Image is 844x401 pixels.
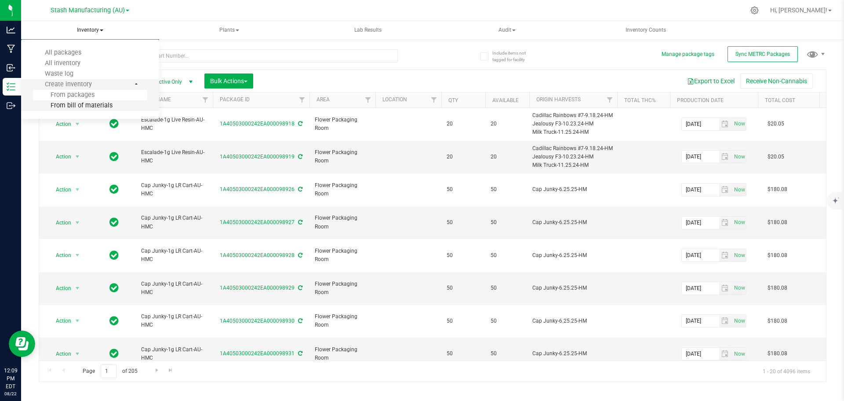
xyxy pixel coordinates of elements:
a: Origin Harvests [536,96,581,103]
button: Receive Non-Cannabis [740,74,813,88]
a: Inventory All packages All inventory Waste log Create inventory From packages From bill of materials [21,21,159,40]
div: Cap Junky-6.25.25-HM [532,349,615,358]
span: All packages [33,49,93,56]
span: Sync from Compliance System [297,318,302,324]
span: select [719,151,732,163]
inline-svg: Analytics [7,26,15,34]
span: $180.08 [763,315,792,327]
span: Action [48,184,72,196]
a: Filter [198,92,213,107]
span: Inventory Counts [614,26,678,34]
span: select [731,348,746,360]
inline-svg: Outbound [7,101,15,110]
span: Flower Packaging Room [315,313,370,329]
span: Flower Packaging Room [315,148,370,165]
a: Package ID [220,96,250,103]
span: Sync from Compliance System [297,121,302,127]
span: 50 [491,251,524,260]
inline-svg: Inventory [7,82,15,91]
span: select [719,217,732,229]
span: 50 [447,185,480,194]
span: Stash Manufacturing (AU) [51,7,125,14]
span: $180.08 [763,282,792,294]
span: select [72,282,83,294]
a: Area [316,96,330,103]
a: Go to the last page [164,364,177,376]
span: 50 [491,317,524,325]
span: Flower Packaging Room [315,346,370,362]
span: Cap Junky-1g LR Cart-AU-HMC [141,346,207,362]
span: Set Current date [732,216,747,229]
span: Sync from Compliance System [297,285,302,291]
span: Action [48,151,72,163]
span: $180.08 [763,347,792,360]
div: Manage settings [749,6,760,15]
p: 08/22 [4,390,17,397]
a: 1A40503000242EA000098927 [220,219,295,225]
span: Action [48,118,72,130]
span: 50 [447,218,480,227]
span: select [719,118,732,130]
span: 50 [447,251,480,260]
span: Action [48,282,72,294]
span: select [731,151,746,163]
a: Filter [295,92,309,107]
div: Milk Truck-11.25.24-HM [532,161,615,169]
span: select [731,184,746,196]
span: $180.08 [763,183,792,196]
span: From packages [33,91,95,99]
span: 50 [447,284,480,292]
p: 12:09 PM EDT [4,367,17,390]
button: Manage package tags [662,51,714,58]
span: Bulk Actions [210,77,247,85]
span: Action [48,348,72,360]
a: 1A40503000242EA000098919 [220,154,295,160]
a: Total Cost [765,97,795,103]
span: Escalade-1g Live Resin-AU-HMC [141,116,207,132]
span: select [719,315,732,327]
span: Flower Packaging Room [315,116,370,132]
span: 50 [491,218,524,227]
span: Sync from Compliance System [297,252,302,258]
span: select [731,282,746,294]
span: From bill of materials [33,102,113,109]
a: Qty [448,97,458,103]
span: select [72,217,83,229]
a: 1A40503000242EA000098918 [220,121,295,127]
a: 1A40503000242EA000098926 [220,186,295,192]
div: Cap Junky-6.25.25-HM [532,185,615,194]
span: Hi, [PERSON_NAME]! [770,7,827,14]
a: Filter [361,92,375,107]
span: Action [48,217,72,229]
span: select [719,348,732,360]
span: select [72,315,83,327]
span: select [731,118,746,130]
inline-svg: Manufacturing [7,44,15,53]
span: select [72,151,83,163]
iframe: Resource center [9,331,35,357]
span: select [72,348,83,360]
span: Page of 205 [75,364,145,378]
span: Cap Junky-1g LR Cart-AU-HMC [141,181,207,198]
div: Cadillac Rainbows #7-9.18.24-HM [532,144,615,153]
span: Sync from Compliance System [297,350,302,357]
span: Set Current date [732,118,747,130]
span: Set Current date [732,348,747,361]
span: Sync METRC Packages [735,51,790,57]
span: select [719,184,732,196]
a: Total THC% [624,97,656,103]
span: Escalade-1g Live Resin-AU-HMC [141,148,207,165]
span: Cap Junky-1g LR Cart-AU-HMC [141,247,207,264]
span: In Sync [109,216,119,228]
span: 20 [447,120,480,128]
span: All inventory [33,59,92,67]
span: Cap Junky-1g LR Cart-AU-HMC [141,313,207,329]
div: Jealousy F3-10.23.24-HM [532,120,615,128]
span: In Sync [109,249,119,261]
button: Export to Excel [681,74,740,88]
button: Sync METRC Packages [728,46,798,62]
span: In Sync [109,315,119,327]
span: select [731,249,746,261]
span: Sync from Compliance System [297,186,302,192]
span: $180.08 [763,249,792,262]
